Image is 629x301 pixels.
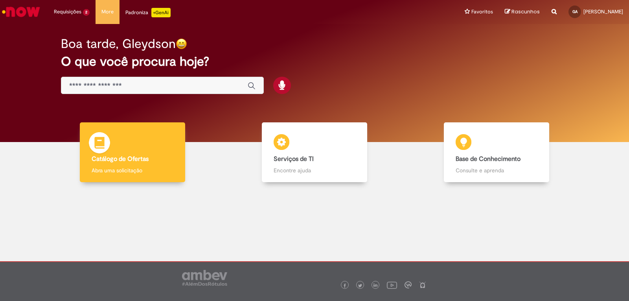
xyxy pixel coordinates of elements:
[182,270,227,286] img: logo_footer_ambev_rotulo_gray.png
[511,8,540,15] span: Rascunhos
[456,155,520,163] b: Base de Conhecimento
[176,38,187,50] img: happy-face.png
[405,281,412,288] img: logo_footer_workplace.png
[358,284,362,288] img: logo_footer_twitter.png
[151,8,171,17] p: +GenAi
[223,122,405,183] a: Serviços de TI Encontre ajuda
[583,8,623,15] span: [PERSON_NAME]
[456,166,537,174] p: Consulte e aprenda
[274,166,355,174] p: Encontre ajuda
[343,284,347,288] img: logo_footer_facebook.png
[387,280,397,290] img: logo_footer_youtube.png
[572,9,578,14] span: GA
[471,8,493,16] span: Favoritos
[54,8,81,16] span: Requisições
[61,55,568,68] h2: O que você procura hoje?
[41,122,223,183] a: Catálogo de Ofertas Abra uma solicitação
[92,155,149,163] b: Catálogo de Ofertas
[101,8,114,16] span: More
[125,8,171,17] div: Padroniza
[373,283,377,288] img: logo_footer_linkedin.png
[419,281,426,288] img: logo_footer_naosei.png
[274,155,314,163] b: Serviços de TI
[505,8,540,16] a: Rascunhos
[83,9,90,16] span: 2
[1,4,41,20] img: ServiceNow
[61,37,176,51] h2: Boa tarde, Gleydson
[92,166,173,174] p: Abra uma solicitação
[406,122,588,183] a: Base de Conhecimento Consulte e aprenda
